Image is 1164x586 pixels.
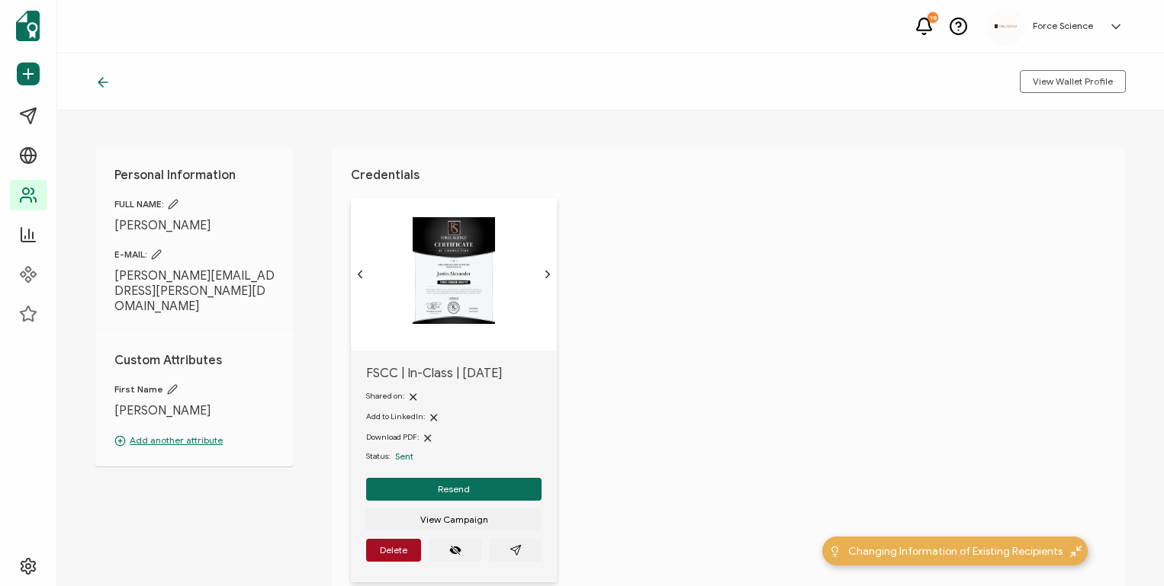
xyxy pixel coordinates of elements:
img: minimize-icon.svg [1070,546,1082,557]
span: [PERSON_NAME][EMAIL_ADDRESS][PERSON_NAME][DOMAIN_NAME] [114,268,275,314]
h1: Personal Information [114,168,275,183]
ion-icon: chevron forward outline [542,268,554,280]
span: [PERSON_NAME] [114,403,275,418]
h1: Credentials [351,168,1107,183]
span: View Campaign [420,515,488,524]
span: Add to LinkedIn: [366,411,425,421]
button: Resend [366,478,542,501]
ion-icon: paper plane outline [510,544,522,556]
h1: Custom Attributes [114,353,275,368]
span: Shared on: [366,391,404,401]
span: First Name [114,383,275,395]
span: Delete [380,546,407,555]
span: Download PDF: [366,432,419,442]
h5: Force Science [1033,21,1093,31]
img: d96c2383-09d7-413e-afb5-8f6c84c8c5d6.png [995,24,1018,28]
span: FULL NAME: [114,198,275,210]
ion-icon: chevron back outline [354,268,366,280]
span: [PERSON_NAME] [114,218,275,233]
iframe: Chat Widget [1088,513,1164,586]
button: View Campaign [366,508,542,531]
span: Status: [366,450,390,463]
span: View Wallet Profile [1033,77,1113,86]
button: Delete [366,539,421,562]
ion-icon: eye off [449,544,461,556]
p: Add another attribute [114,434,275,447]
span: Changing Information of Existing Recipients [848,543,1063,559]
div: 18 [928,12,938,23]
span: FSCC | In-Class | [DATE] [366,366,542,381]
span: Resend [438,485,470,494]
span: Sent [395,450,413,462]
span: E-MAIL: [114,248,275,261]
button: View Wallet Profile [1020,70,1126,93]
img: sertifier-logomark-colored.svg [16,11,40,41]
